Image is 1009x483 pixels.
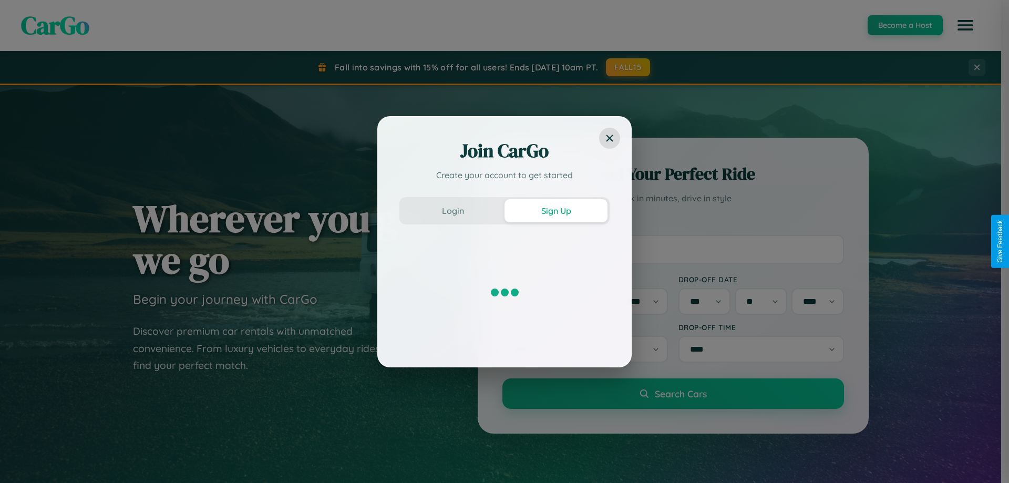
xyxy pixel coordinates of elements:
button: Sign Up [504,199,608,222]
p: Create your account to get started [399,169,610,181]
button: Login [401,199,504,222]
h2: Join CarGo [399,138,610,163]
iframe: Intercom live chat [11,447,36,472]
div: Give Feedback [996,220,1004,263]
